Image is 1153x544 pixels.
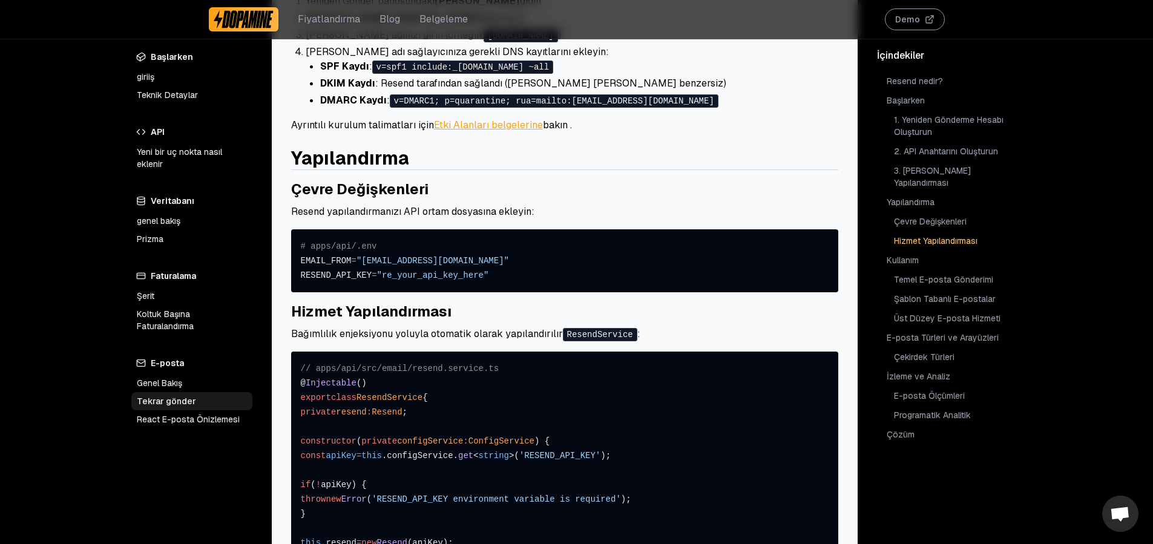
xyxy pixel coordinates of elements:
[894,114,1004,137] font: 1. Yeniden Gönderme Hesabı Oluşturun
[361,436,397,446] span: private
[884,194,1022,211] a: Yapılandırma
[473,451,478,460] span: <
[137,234,163,244] font: Prizma
[463,436,468,446] span: :
[419,13,468,25] font: Belgeleme
[372,270,376,280] span: =
[131,374,252,392] a: Genel Bakış
[137,309,194,332] font: Koltuk Başına Faturalandırma
[151,51,193,62] font: Başlarken
[479,451,509,460] span: string
[887,76,943,87] font: Resend nedir?
[209,7,279,31] a: Dopamin
[458,451,473,460] span: get
[352,256,356,266] span: =
[356,256,509,266] span: "[EMAIL_ADDRESS][DOMAIN_NAME]"
[884,368,1022,385] a: İzleme ve Analiz
[877,49,924,62] font: İçindekiler
[131,68,252,86] a: giriiş
[356,451,361,460] span: =
[434,119,543,131] font: Etki Alanları belgelerine
[894,274,993,285] font: Temel E-posta Gönderimi
[131,230,252,248] a: Prizma
[320,94,387,107] font: DMARC Kaydı
[310,480,315,490] span: (
[301,494,326,504] span: throw
[151,270,196,281] font: Faturalama
[387,94,390,107] font: :
[377,270,489,280] span: "re_your_api_key_here"
[336,407,366,417] span: resend
[341,494,367,504] span: Error
[894,313,1000,324] font: Üst Düzey E-posta Hizmeti
[301,436,356,446] span: constructor
[137,71,154,82] font: giriiş
[892,213,1022,230] a: Çevre Değişkenleri
[402,407,407,417] span: ;
[356,393,422,402] span: ResendService
[600,451,611,460] span: );
[301,270,372,280] span: RESEND_API_KEY
[887,429,915,440] font: Çözüm
[151,195,194,206] font: Veritabanı
[131,392,252,410] a: Tekrar gönder
[894,165,971,188] font: 3. [PERSON_NAME] Yapılandırması
[894,410,971,421] font: Programatik Analitik
[137,290,154,301] font: Şerit
[892,232,1022,249] a: Hizmet Yapılandırması
[892,290,1022,307] a: Şablon Tabanlı E-postalar
[894,293,996,304] font: Şablon Tabanlı E-postalar
[884,426,1022,443] a: Çözüm
[895,14,920,25] font: Demo
[1102,496,1138,532] div: Açık sohbet
[137,414,240,425] font: React E-posta Önizlemesi
[291,146,409,170] a: Yapılandırma
[892,111,1022,140] a: 1. Yeniden Gönderme Hesabı Oluşturun
[301,407,337,417] span: private
[316,480,321,490] span: !
[372,494,621,504] span: 'RESEND_API_KEY environment variable is required'
[534,436,550,446] span: ) {
[320,60,369,73] font: SPF Kaydı
[637,327,640,340] font: :
[367,494,372,504] span: (
[291,302,452,321] font: Hizmet Yapılandırması
[326,451,356,460] span: apiKey
[884,329,1022,346] a: E-posta Türleri ve Arayüzleri
[379,12,400,27] a: Blog
[894,390,965,401] font: E-posta Ölçümleri
[301,509,306,519] span: }
[131,86,252,104] a: Teknik Detaylar
[321,480,367,490] span: apiKey) {
[422,393,427,402] span: {
[397,436,463,446] span: configService
[301,241,377,251] span: # apps/api/.env
[563,328,637,341] code: ResendService
[306,45,609,58] font: [PERSON_NAME] adı sağlayıcınıza gerekli DNS kayıtlarını ekleyin:
[361,451,382,460] span: this
[326,494,341,504] span: new
[137,146,222,169] font: Yeni bir uç nokta nasıl eklenir
[137,215,180,226] font: genel bakış
[291,327,563,340] font: Bağımlılık enjeksiyonu yoluyla otomatik olarak yapılandırılır
[894,216,967,227] font: Çevre Değişkenleri
[885,8,945,30] button: Demo
[892,407,1022,424] a: Programatik Analitik
[137,396,196,407] font: Tekrar gönder
[892,387,1022,404] a: E-posta Ölçümleri
[320,77,375,90] font: DKIM Kaydı
[131,212,252,230] a: genel bakış
[894,146,998,157] font: 2. API Anahtarını Oluşturun
[375,77,726,90] font: : Resend tarafından sağlandı ([PERSON_NAME] [PERSON_NAME] benzersiz)
[509,451,519,460] span: >(
[214,10,274,29] img: Dopamin
[390,94,718,108] code: v=DMARC1; p=quarantine; rua=mailto:[EMAIL_ADDRESS][DOMAIN_NAME]
[301,451,326,460] span: const
[884,73,1022,90] a: Resend nedir?
[382,451,458,460] span: .configService.
[887,371,950,382] font: İzleme ve Analiz
[151,126,165,137] font: API
[621,494,631,504] span: );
